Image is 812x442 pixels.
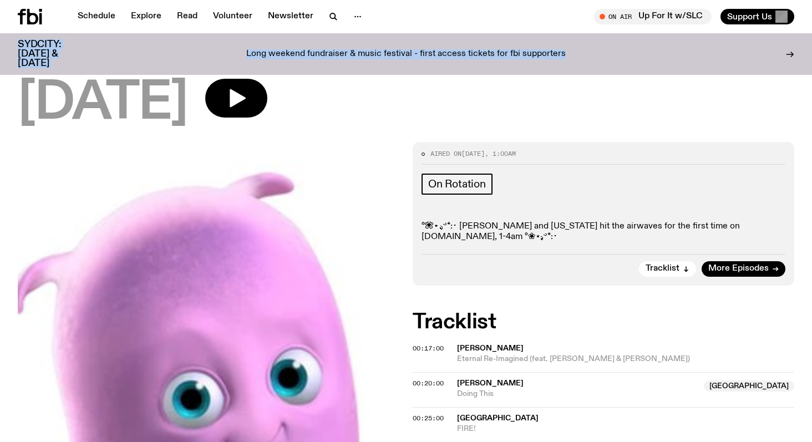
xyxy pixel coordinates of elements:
span: 00:20:00 [413,379,444,388]
span: On Rotation [428,178,486,190]
a: More Episodes [702,261,785,277]
span: , 1:00am [485,149,516,158]
span: [PERSON_NAME] [457,344,524,352]
button: On AirUp For It w/SLC [594,9,712,24]
a: Schedule [71,9,122,24]
span: [GEOGRAPHIC_DATA] [457,414,539,422]
span: [GEOGRAPHIC_DATA] [704,380,794,392]
a: On Rotation [422,174,493,195]
button: 00:20:00 [413,380,444,387]
span: Aired on [430,149,461,158]
span: 00:25:00 [413,414,444,423]
button: Support Us [720,9,794,24]
p: °❀⋆.ೃ࿔*:･ [PERSON_NAME] and [US_STATE] hit the airwaves for the first time on [DOMAIN_NAME], 1-4a... [422,221,785,242]
p: Long weekend fundraiser & music festival - first access tickets for fbi supporters [246,49,566,59]
span: Eternal Re-Imagined (feat. [PERSON_NAME] & [PERSON_NAME]) [457,354,794,364]
h2: Tracklist [413,312,794,332]
a: Volunteer [206,9,259,24]
span: [DATE] [18,79,187,129]
span: Doing This [457,389,697,399]
button: 00:25:00 [413,415,444,421]
button: Tracklist [639,261,696,277]
span: [PERSON_NAME] [457,379,524,387]
span: [DATE] [461,149,485,158]
span: More Episodes [708,265,769,273]
a: Read [170,9,204,24]
h3: SYDCITY: [DATE] & [DATE] [18,40,89,68]
a: Newsletter [261,9,320,24]
a: Explore [124,9,168,24]
span: Tracklist [646,265,679,273]
span: FIRE! [457,424,794,434]
button: 00:17:00 [413,346,444,352]
span: 00:17:00 [413,344,444,353]
span: Support Us [727,12,772,22]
